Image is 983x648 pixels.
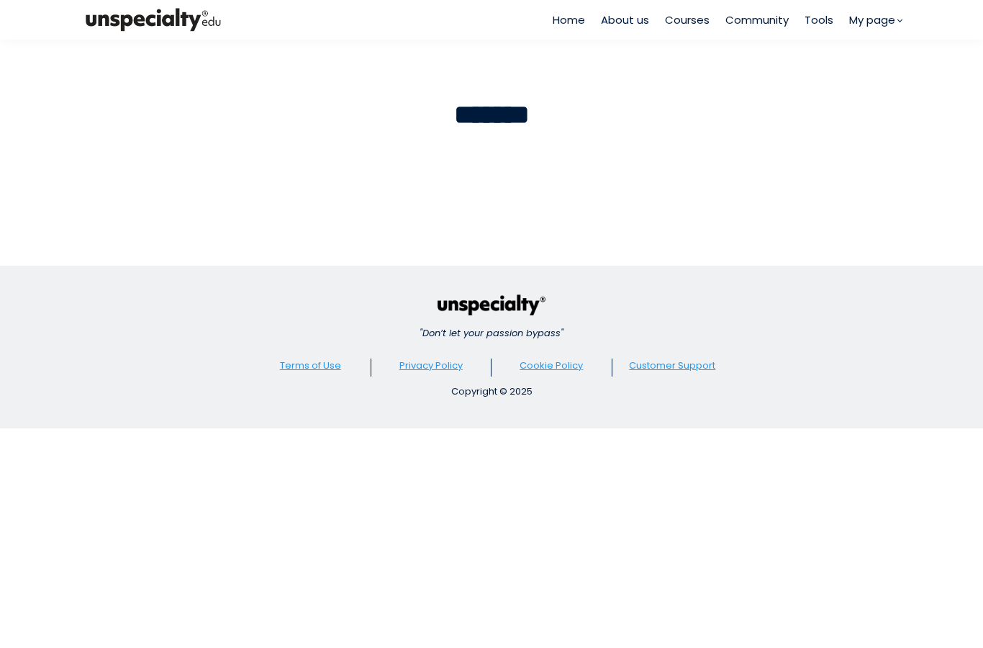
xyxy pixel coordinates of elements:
a: About us [601,12,649,28]
img: bc390a18feecddb333977e298b3a00a1.png [81,5,225,35]
div: Copyright © 2025 [250,384,733,399]
img: c440faa6a294d3144723c0771045cab8.png [438,294,545,315]
a: Tools [805,12,833,28]
span: My page [849,12,895,28]
a: Courses [665,12,710,28]
em: "Don’t let your passion bypass" [420,326,563,340]
a: Customer Support [629,359,715,372]
a: Privacy Policy [399,359,463,372]
a: Home [553,12,585,28]
a: Terms of Use [280,359,341,372]
a: My page [849,12,902,28]
a: Cookie Policy [520,359,583,372]
a: Community [725,12,789,28]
